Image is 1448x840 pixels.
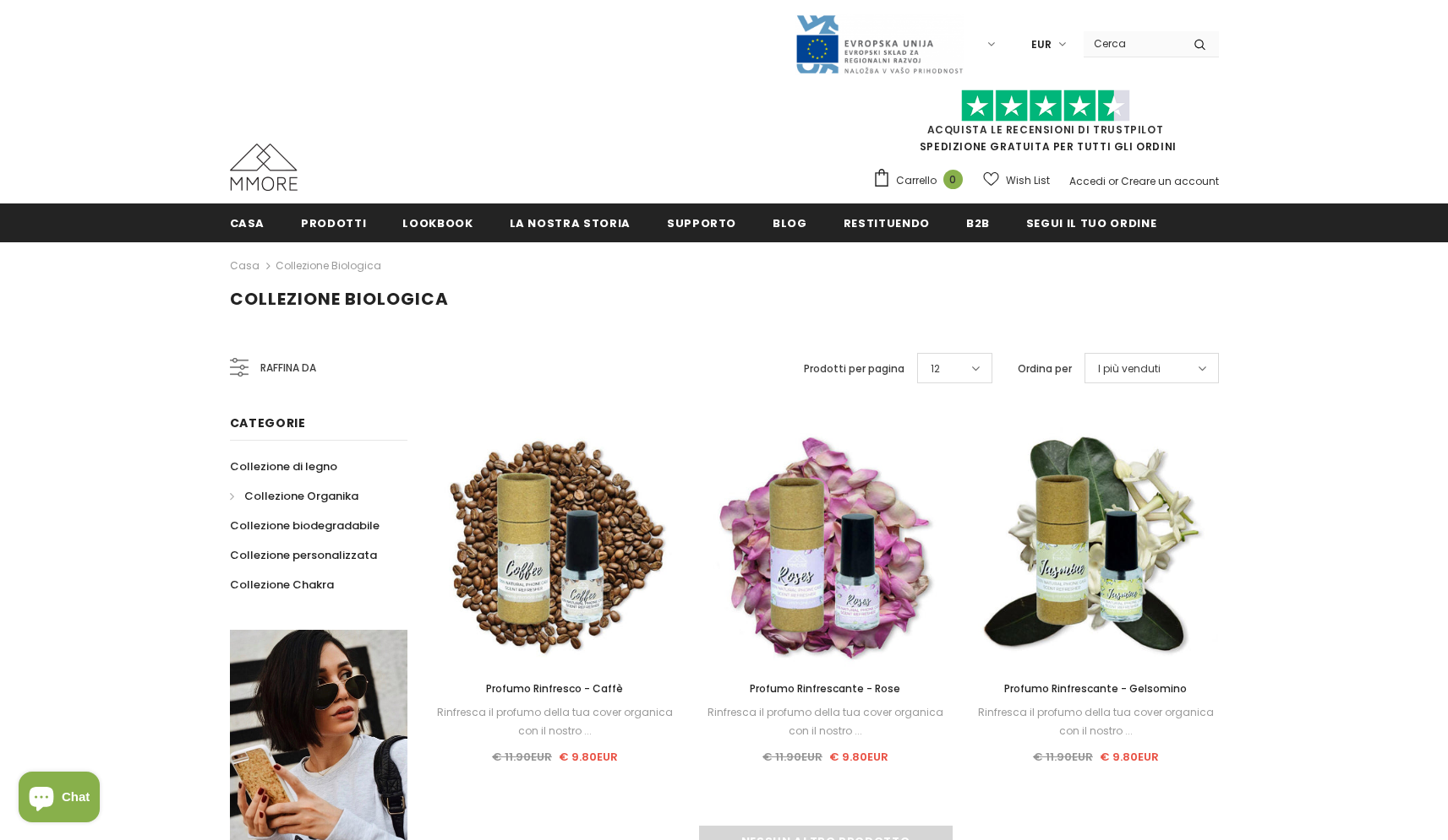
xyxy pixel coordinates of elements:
[896,172,937,189] span: Carrello
[844,203,930,241] a: Restituendo
[486,681,623,696] span: Profumo Rinfresco - Caffè
[14,772,105,826] inbox-online-store-chat: Shopify online store chat
[402,215,473,231] span: Lookbook
[492,749,552,765] span: € 11.90EUR
[927,122,1164,137] a: Acquista le recensioni di TrustPilot
[433,703,678,740] div: Rinfresca il profumo della tua cover organica con il nostro ...
[230,570,334,599] a: Collezione Chakra
[961,89,1130,122] img: Fidati di Pilot Stars
[1026,215,1156,231] span: Segui il tuo ordine
[1031,36,1052,53] span: EUR
[230,458,337,474] span: Collezione di legno
[931,360,940,377] span: 12
[667,203,736,241] a: supporto
[702,703,948,740] div: Rinfresca il profumo della tua cover organica con il nostro ...
[773,215,807,231] span: Blog
[510,215,631,231] span: La nostra storia
[301,215,366,231] span: Prodotti
[433,680,678,698] a: Profumo Rinfresco - Caffè
[1018,360,1072,377] label: Ordina per
[230,577,334,593] span: Collezione Chakra
[230,518,380,534] span: Collezione biodegradabile
[762,749,822,765] span: € 11.90EUR
[1098,360,1161,377] span: I più venduti
[510,203,631,241] a: La nostra storia
[973,680,1218,698] a: Profumo Rinfrescante - Gelsomino
[872,168,971,193] a: Carrello 0
[702,680,948,698] a: Profumo Rinfrescante - Rose
[230,144,298,191] img: Casi MMORE
[230,481,358,511] a: Collezione Organika
[276,258,381,273] a: Collezione biologica
[230,215,265,231] span: Casa
[402,203,473,241] a: Lookbook
[1121,174,1219,188] a: Creare un account
[1084,31,1181,56] input: Search Site
[773,203,807,241] a: Blog
[230,511,380,540] a: Collezione biodegradabile
[795,14,964,75] img: Javni Razpis
[260,359,316,377] span: Raffina da
[230,540,377,570] a: Collezione personalizzata
[230,452,337,481] a: Collezione di legno
[230,415,306,431] span: Categorie
[1026,203,1156,241] a: Segui il tuo ordine
[829,749,888,765] span: € 9.80EUR
[872,97,1219,154] span: SPEDIZIONE GRATUITA PER TUTTI GLI ORDINI
[983,165,1050,195] a: Wish List
[804,360,904,377] label: Prodotti per pagina
[966,203,990,241] a: B2B
[230,256,260,276] a: Casa
[973,703,1218,740] div: Rinfresca il profumo della tua cover organica con il nostro ...
[230,547,377,563] span: Collezione personalizzata
[230,203,265,241] a: Casa
[667,215,736,231] span: supporto
[1069,174,1106,188] a: Accedi
[1108,174,1118,188] span: or
[943,170,963,189] span: 0
[966,215,990,231] span: B2B
[795,36,964,51] a: Javni Razpis
[1006,172,1050,189] span: Wish List
[844,215,930,231] span: Restituendo
[1033,749,1093,765] span: € 11.90EUR
[1100,749,1159,765] span: € 9.80EUR
[1004,681,1187,696] span: Profumo Rinfrescante - Gelsomino
[244,488,358,504] span: Collezione Organika
[750,681,900,696] span: Profumo Rinfrescante - Rose
[301,203,366,241] a: Prodotti
[230,287,449,311] span: Collezione biologica
[559,749,618,765] span: € 9.80EUR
